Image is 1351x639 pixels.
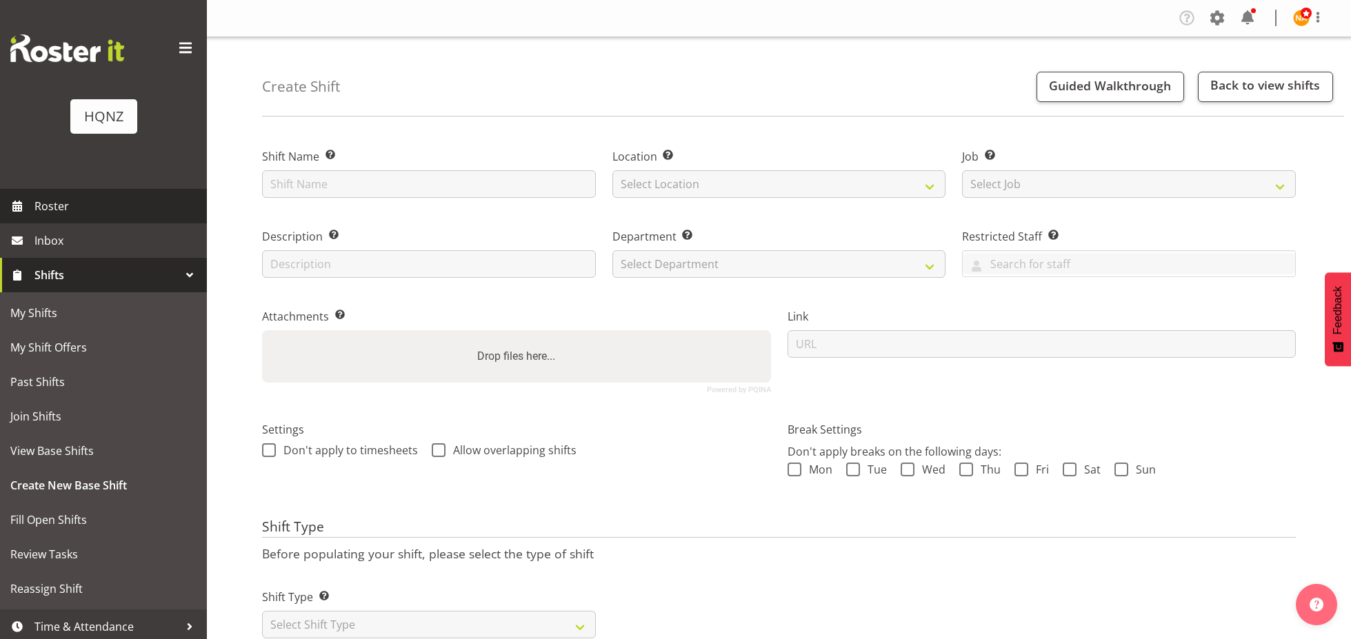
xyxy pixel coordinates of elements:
p: Don't apply breaks on the following days: [788,443,1297,460]
span: Guided Walkthrough [1049,77,1171,94]
label: Link [788,308,1297,325]
label: Description [262,228,596,245]
span: Fill Open Shifts [10,509,197,530]
span: Thu [973,463,1001,476]
p: Before populating your shift, please select the type of shift [262,546,1296,561]
label: Attachments [262,308,771,325]
a: Past Shifts [3,365,203,399]
span: Fri [1028,463,1049,476]
span: Inbox [34,230,200,251]
label: Location [612,148,946,165]
label: Shift Type [262,589,596,605]
span: Join Shifts [10,406,197,427]
span: Feedback [1332,286,1344,334]
span: Don't apply to timesheets [276,443,418,457]
span: Create New Base Shift [10,475,197,496]
a: Join Shifts [3,399,203,434]
input: Description [262,250,596,278]
span: Allow overlapping shifts [446,443,577,457]
img: Rosterit website logo [10,34,124,62]
button: Feedback - Show survey [1325,272,1351,366]
span: Wed [914,463,945,476]
label: Drop files here... [472,343,561,370]
h4: Shift Type [262,519,1296,538]
label: Break Settings [788,421,1297,438]
span: Review Tasks [10,544,197,565]
label: Settings [262,421,771,438]
span: Sat [1077,463,1101,476]
span: Past Shifts [10,372,197,392]
img: nickylee-anderson10357.jpg [1293,10,1310,26]
img: help-xxl-2.png [1310,598,1323,611]
label: Job [962,148,1296,165]
div: HQNZ [84,106,123,127]
button: Guided Walkthrough [1037,72,1184,102]
span: Tue [860,463,887,476]
h4: Create Shift [262,79,340,94]
a: Powered by PQINA [707,387,771,393]
span: Reassign Shift [10,578,197,599]
a: My Shifts [3,296,203,330]
span: Time & Attendance [34,616,179,637]
a: Reassign Shift [3,571,203,606]
span: Sun [1128,463,1156,476]
input: Search for staff [963,253,1295,274]
a: Create New Base Shift [3,468,203,503]
span: My Shift Offers [10,337,197,358]
span: My Shifts [10,303,197,323]
a: My Shift Offers [3,330,203,365]
span: Shifts [34,265,179,285]
label: Restricted Staff [962,228,1296,245]
span: Mon [801,463,832,476]
input: URL [788,330,1297,358]
a: Back to view shifts [1198,72,1333,102]
a: Review Tasks [3,537,203,571]
label: Shift Name [262,148,596,165]
label: Department [612,228,946,245]
span: View Base Shifts [10,440,197,461]
input: Shift Name [262,170,596,198]
span: Roster [34,196,200,216]
a: View Base Shifts [3,434,203,468]
a: Fill Open Shifts [3,503,203,537]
